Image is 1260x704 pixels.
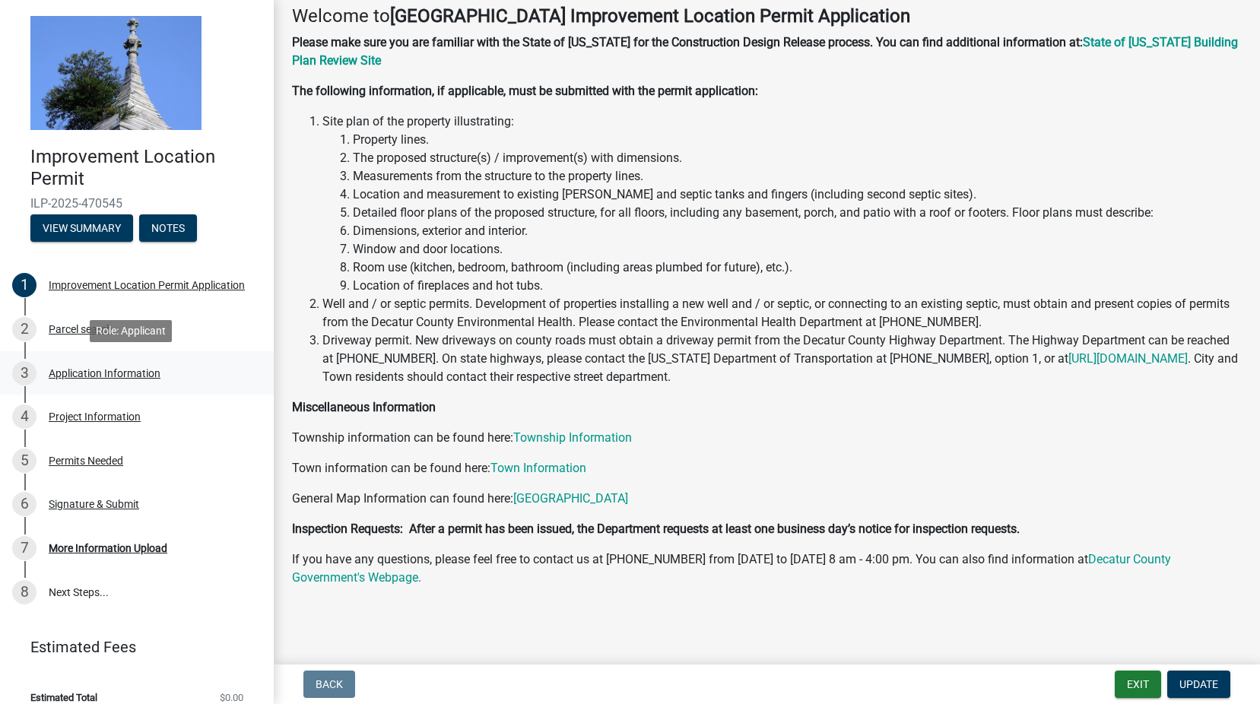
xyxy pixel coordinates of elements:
[12,632,249,662] a: Estimated Fees
[30,214,133,242] button: View Summary
[49,543,167,553] div: More Information Upload
[1167,671,1230,698] button: Update
[353,258,1242,277] li: Room use (kitchen, bedroom, bathroom (including areas plumbed for future), etc.).
[292,552,1171,585] a: Decatur County Government's Webpage.
[12,449,36,473] div: 5
[1068,351,1188,366] a: [URL][DOMAIN_NAME]
[49,324,113,335] div: Parcel search
[353,240,1242,258] li: Window and door locations.
[292,84,758,98] strong: The following information, if applicable, must be submitted with the permit application:
[292,522,1020,536] strong: Inspection Requests: After a permit has been issued, the Department requests at least one busines...
[292,35,1238,68] a: State of [US_STATE] Building Plan Review Site
[1179,678,1218,690] span: Update
[139,223,197,235] wm-modal-confirm: Notes
[353,222,1242,240] li: Dimensions, exterior and interior.
[90,320,172,342] div: Role: Applicant
[292,490,1242,508] p: General Map Information can found here:
[49,499,139,509] div: Signature & Submit
[12,361,36,385] div: 3
[12,273,36,297] div: 1
[353,149,1242,167] li: The proposed structure(s) / improvement(s) with dimensions.
[292,400,436,414] strong: Miscellaneous Information
[30,16,202,130] img: Decatur County, Indiana
[513,430,632,445] a: Township Information
[292,5,1242,27] h4: Welcome to
[353,131,1242,149] li: Property lines.
[292,550,1242,587] p: If you have any questions, please feel free to contact us at [PHONE_NUMBER] from [DATE] to [DATE]...
[316,678,343,690] span: Back
[353,186,1242,204] li: Location and measurement to existing [PERSON_NAME] and septic tanks and fingers (including second...
[12,580,36,604] div: 8
[390,5,910,27] strong: [GEOGRAPHIC_DATA] Improvement Location Permit Application
[30,196,243,211] span: ILP-2025-470545
[49,411,141,422] div: Project Information
[30,146,262,190] h4: Improvement Location Permit
[490,461,586,475] a: Town Information
[220,693,243,702] span: $0.00
[12,317,36,341] div: 2
[322,113,1242,295] li: Site plan of the property illustrating:
[49,455,123,466] div: Permits Needed
[49,368,160,379] div: Application Information
[353,277,1242,295] li: Location of fireplaces and hot tubs.
[1115,671,1161,698] button: Exit
[12,492,36,516] div: 6
[353,204,1242,222] li: Detailed floor plans of the proposed structure, for all floors, including any basement, porch, an...
[292,429,1242,447] p: Township information can be found here:
[139,214,197,242] button: Notes
[322,295,1242,331] li: Well and / or septic permits. Development of properties installing a new well and / or septic, or...
[292,35,1083,49] strong: Please make sure you are familiar with the State of [US_STATE] for the Construction Design Releas...
[49,280,245,290] div: Improvement Location Permit Application
[12,404,36,429] div: 4
[303,671,355,698] button: Back
[30,693,97,702] span: Estimated Total
[292,459,1242,477] p: Town information can be found here:
[513,491,628,506] a: [GEOGRAPHIC_DATA]
[12,536,36,560] div: 7
[30,223,133,235] wm-modal-confirm: Summary
[353,167,1242,186] li: Measurements from the structure to the property lines.
[322,331,1242,386] li: Driveway permit. New driveways on county roads must obtain a driveway permit from the Decatur Cou...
